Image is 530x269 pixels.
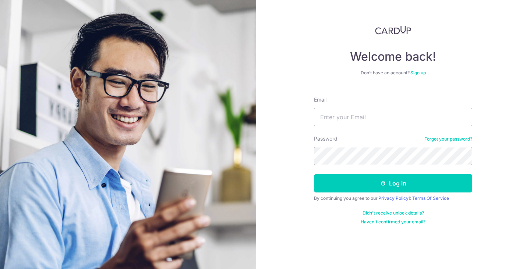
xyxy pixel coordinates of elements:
a: Didn't receive unlock details? [363,210,424,216]
img: CardUp Logo [375,26,411,35]
h4: Welcome back! [314,49,472,64]
button: Log in [314,174,472,192]
a: Forgot your password? [424,136,472,142]
a: Sign up [410,70,426,75]
label: Password [314,135,338,142]
a: Terms Of Service [412,195,449,201]
div: Don’t have an account? [314,70,472,76]
div: By continuing you agree to our & [314,195,472,201]
label: Email [314,96,326,103]
input: Enter your Email [314,108,472,126]
a: Haven't confirmed your email? [361,219,425,225]
a: Privacy Policy [378,195,409,201]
